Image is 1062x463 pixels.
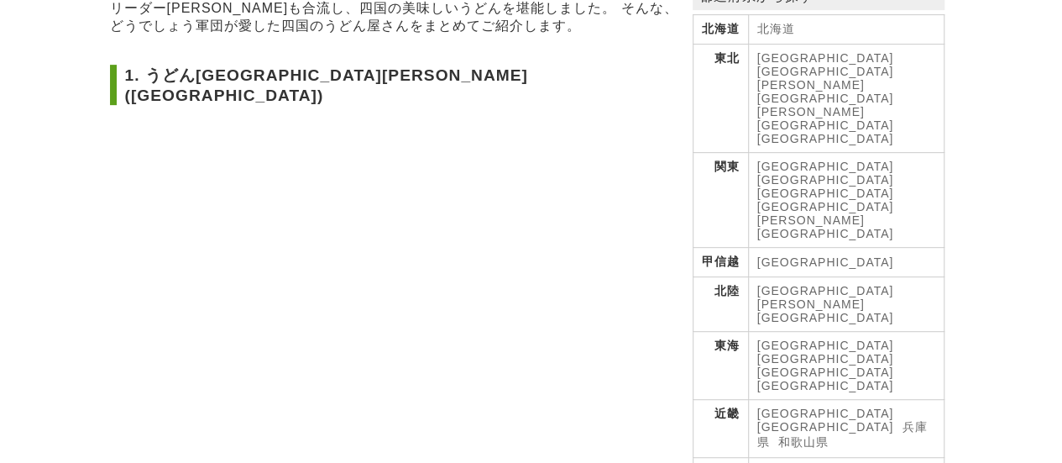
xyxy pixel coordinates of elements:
a: [PERSON_NAME] [757,213,865,227]
a: [GEOGRAPHIC_DATA] [757,173,894,187]
h2: 1. うどん[GEOGRAPHIC_DATA][PERSON_NAME] ([GEOGRAPHIC_DATA]) [110,65,684,105]
th: 関東 [693,153,748,248]
a: [GEOGRAPHIC_DATA] [757,200,894,213]
a: [GEOGRAPHIC_DATA] [757,255,894,269]
th: 北海道 [693,15,748,45]
th: 東北 [693,45,748,153]
a: [GEOGRAPHIC_DATA] [757,284,894,297]
a: [GEOGRAPHIC_DATA] [757,51,894,65]
a: [PERSON_NAME][GEOGRAPHIC_DATA] [757,297,894,324]
a: [GEOGRAPHIC_DATA] [757,352,894,366]
a: [PERSON_NAME][GEOGRAPHIC_DATA] [757,105,894,132]
a: [GEOGRAPHIC_DATA] [757,160,894,173]
a: [GEOGRAPHIC_DATA] [757,339,894,352]
a: 北海道 [757,22,795,35]
a: 和歌山県 [778,435,829,449]
a: [GEOGRAPHIC_DATA] [757,379,894,392]
th: 北陸 [693,277,748,332]
th: 東海 [693,332,748,400]
th: 甲信越 [693,248,748,277]
th: 近畿 [693,400,748,458]
a: [GEOGRAPHIC_DATA] [757,366,894,379]
a: [PERSON_NAME][GEOGRAPHIC_DATA] [757,78,894,105]
a: [GEOGRAPHIC_DATA] [757,132,894,145]
a: [GEOGRAPHIC_DATA] [757,227,894,240]
a: [GEOGRAPHIC_DATA] [757,407,894,420]
a: [GEOGRAPHIC_DATA] [757,420,894,434]
a: [GEOGRAPHIC_DATA] [757,65,894,78]
a: [GEOGRAPHIC_DATA] [757,187,894,200]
